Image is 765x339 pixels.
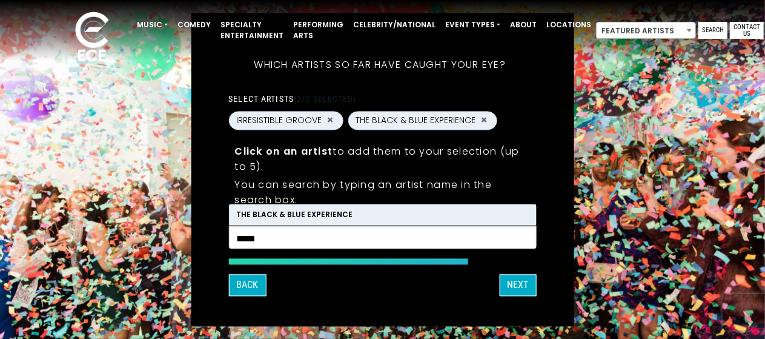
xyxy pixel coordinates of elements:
button: Back [228,274,266,296]
a: Event Types [440,15,505,35]
a: Celebrity/National [348,15,440,35]
a: Search [698,22,727,39]
a: Contact Us [730,22,764,39]
span: (2/5 selected) [294,94,357,104]
span: IRRESISTIBLE GROOVE [236,114,322,127]
a: Performing Arts [288,15,348,46]
p: to add them to your selection (up to 5). [234,144,530,174]
a: Music [132,15,173,35]
a: Specialty Entertainment [216,15,288,46]
textarea: Search [236,233,528,244]
button: Next [500,274,537,296]
a: Locations [541,15,596,35]
span: Featured Artists [597,22,695,39]
a: Comedy [173,15,216,35]
button: Remove IRRESISTIBLE GROOVE [325,115,335,126]
span: Featured Artists [596,22,696,39]
strong: Click on an artist [234,144,333,158]
button: Remove THE BLACK & BLUE EXPERIENCE [479,115,489,126]
label: Select artists [228,93,356,104]
img: ece_new_logo_whitev2-1.png [62,8,122,67]
a: About [505,15,541,35]
p: You can search by typing an artist name in the search box. [234,177,530,207]
span: THE BLACK & BLUE EXPERIENCE [356,114,475,127]
li: THE BLACK & BLUE EXPERIENCE [229,204,535,225]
